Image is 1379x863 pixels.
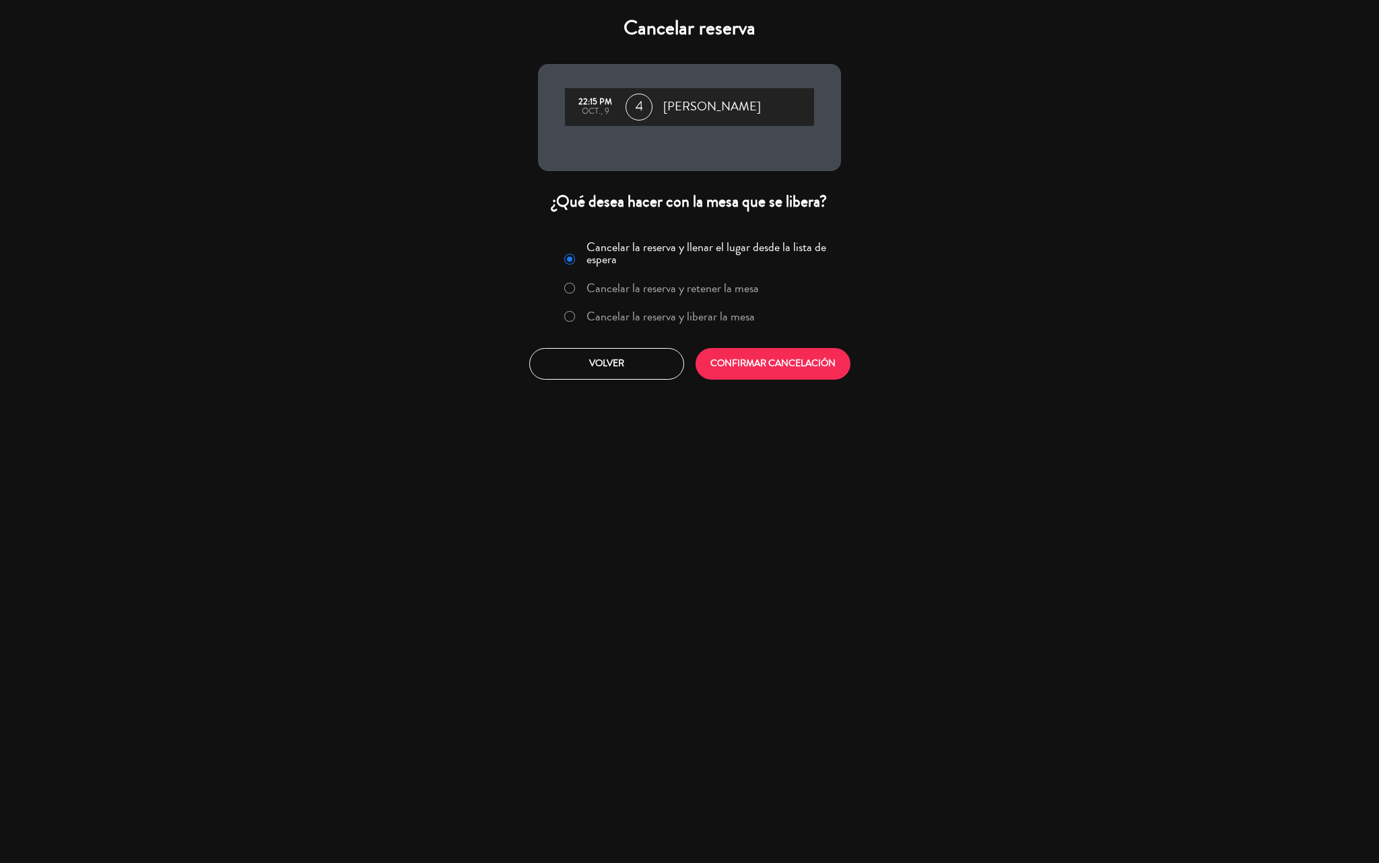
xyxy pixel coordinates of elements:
span: 4 [626,94,652,120]
h4: Cancelar reserva [538,16,841,40]
label: Cancelar la reserva y retener la mesa [586,282,759,294]
span: [PERSON_NAME] [663,97,761,117]
button: Volver [529,348,684,380]
label: Cancelar la reserva y llenar el lugar desde la lista de espera [586,241,833,265]
div: oct., 9 [572,107,619,116]
div: 22:15 PM [572,98,619,107]
button: CONFIRMAR CANCELACIÓN [696,348,850,380]
label: Cancelar la reserva y liberar la mesa [586,310,755,322]
div: ¿Qué desea hacer con la mesa que se libera? [538,191,841,212]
